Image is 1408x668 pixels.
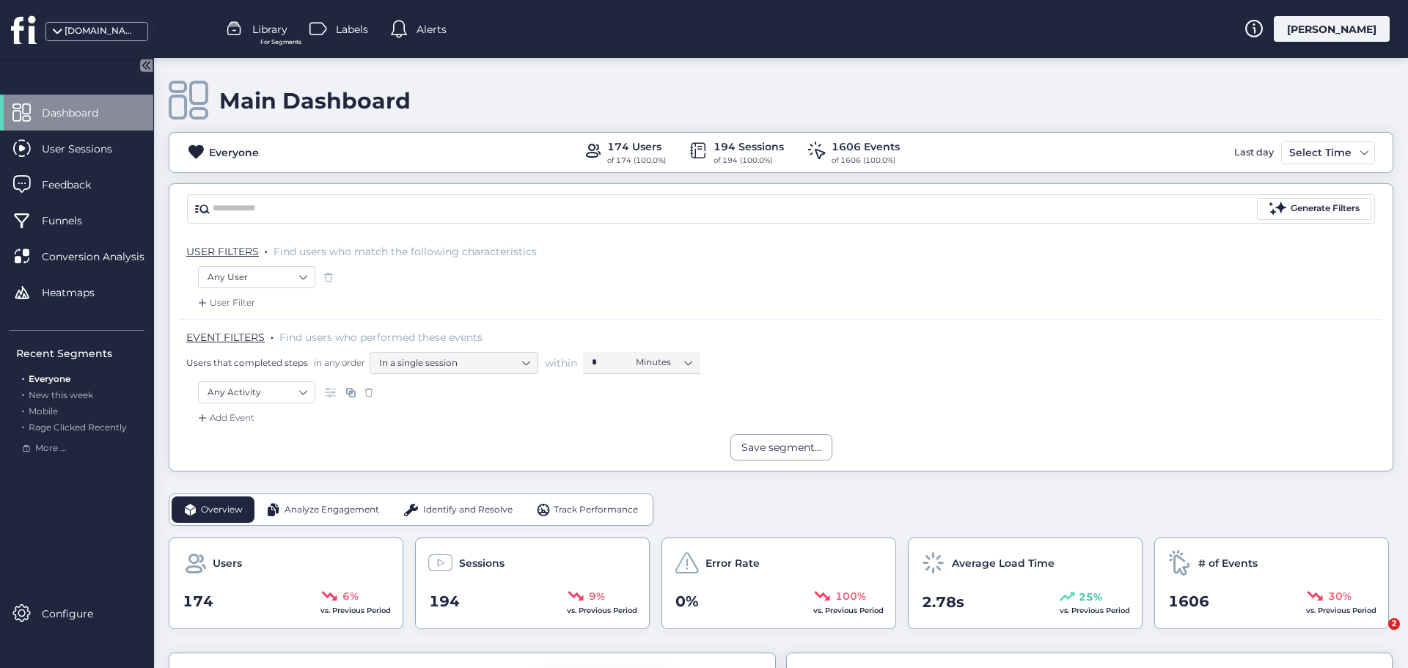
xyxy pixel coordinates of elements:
[209,144,259,161] div: Everyone
[35,441,67,455] span: More ...
[42,606,115,622] span: Configure
[22,370,24,384] span: .
[208,381,306,403] nz-select-item: Any Activity
[835,588,866,604] span: 100%
[636,351,692,373] nz-select-item: Minutes
[1358,618,1393,653] iframe: Intercom live chat
[417,21,447,37] span: Alerts
[714,155,784,166] div: of 194 (100.0%)
[545,356,577,370] span: within
[29,422,127,433] span: Rage Clicked Recently
[208,266,306,288] nz-select-item: Any User
[29,405,58,416] span: Mobile
[675,590,699,613] span: 0%
[459,555,505,571] span: Sessions
[195,411,254,425] div: Add Event
[832,139,900,155] div: 1606 Events
[320,606,391,615] span: vs. Previous Period
[714,139,784,155] div: 194 Sessions
[183,590,213,613] span: 174
[832,155,900,166] div: of 1606 (100.0%)
[1328,588,1352,604] span: 30%
[813,606,884,615] span: vs. Previous Period
[29,373,70,384] span: Everyone
[589,588,605,604] span: 9%
[186,331,265,344] span: EVENT FILTERS
[29,389,93,400] span: New this week
[1286,144,1355,161] div: Select Time
[285,503,379,517] span: Analyze Engagement
[1257,198,1371,220] button: Generate Filters
[213,555,242,571] span: Users
[274,245,537,258] span: Find users who match the following characteristics
[42,105,120,121] span: Dashboard
[260,37,301,47] span: For Segments
[1079,589,1102,605] span: 25%
[16,345,144,361] div: Recent Segments
[186,245,259,258] span: USER FILTERS
[336,21,368,37] span: Labels
[607,155,666,166] div: of 174 (100.0%)
[65,24,138,38] div: [DOMAIN_NAME]
[1291,202,1360,216] div: Generate Filters
[922,591,964,614] span: 2.78s
[554,503,638,517] span: Track Performance
[195,296,255,310] div: User Filter
[22,403,24,416] span: .
[1274,16,1390,42] div: [PERSON_NAME]
[607,139,666,155] div: 174 Users
[429,590,460,613] span: 194
[22,386,24,400] span: .
[311,356,365,369] span: in any order
[1306,606,1376,615] span: vs. Previous Period
[42,213,104,229] span: Funnels
[42,285,117,301] span: Heatmaps
[42,249,166,265] span: Conversion Analysis
[219,87,411,114] div: Main Dashboard
[252,21,287,37] span: Library
[952,555,1055,571] span: Average Load Time
[271,328,274,342] span: .
[42,177,113,193] span: Feedback
[1231,141,1277,164] div: Last day
[186,356,308,369] span: Users that completed steps
[279,331,483,344] span: Find users who performed these events
[379,352,529,374] nz-select-item: In a single session
[705,555,760,571] span: Error Rate
[567,606,637,615] span: vs. Previous Period
[342,588,359,604] span: 6%
[1198,555,1258,571] span: # of Events
[741,439,821,455] div: Save segment...
[1168,590,1209,613] span: 1606
[423,503,513,517] span: Identify and Resolve
[201,503,243,517] span: Overview
[265,242,268,257] span: .
[42,141,134,157] span: User Sessions
[1388,618,1400,630] span: 2
[1060,606,1130,615] span: vs. Previous Period
[22,419,24,433] span: .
